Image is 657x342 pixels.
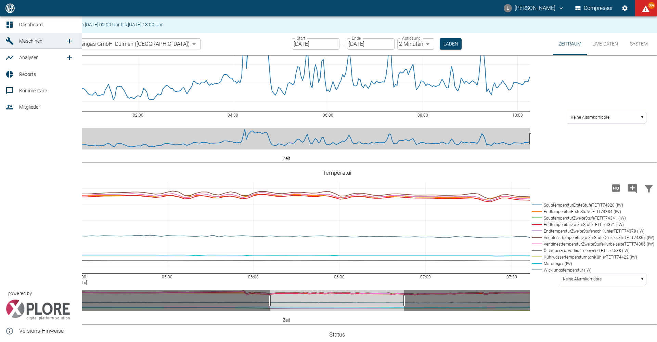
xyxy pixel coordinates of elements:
[440,38,462,50] button: Laden
[36,40,190,48] span: 909000632_Thyssengas GmbH_Dülmen ([GEOGRAPHIC_DATA])
[63,34,76,48] a: new /machines
[5,300,70,320] img: Xplore Logo
[63,51,76,65] a: new /analyses/list/0
[19,71,36,77] span: Reports
[648,2,655,9] span: 99+
[623,33,654,55] button: System
[641,179,657,197] button: Daten filtern
[347,38,395,50] input: DD.MM.YYYY
[352,35,361,41] label: Ende
[563,277,602,281] text: Keine Alarmkorridore
[553,33,587,55] button: Zeitraum
[342,40,345,48] p: –
[19,55,39,60] span: Analysen
[19,38,42,44] span: Maschinen
[619,2,631,14] button: Einstellungen
[587,33,623,55] button: Live-Daten
[297,35,305,41] label: Start
[402,35,421,41] label: Auflösung
[19,104,40,110] span: Mitglieder
[292,38,339,50] input: DD.MM.YYYY
[19,327,76,335] span: Versions-Hinweise
[571,115,609,120] text: Keine Alarmkorridore
[608,184,624,191] span: Hohe Auflösung
[624,179,641,197] button: Kommentar hinzufügen
[19,22,43,27] span: Dashboard
[25,40,190,48] a: 909000632_Thyssengas GmbH_Dülmen ([GEOGRAPHIC_DATA])
[5,3,15,13] img: logo
[574,2,615,14] button: Compressor
[8,290,32,297] span: powered by
[504,4,512,12] div: L
[397,38,434,50] div: 2 Minuten
[19,88,47,93] span: Kommentare
[36,18,163,31] div: Wartungsarbeiten von [DATE] 02:00 Uhr bis [DATE] 18:00 Uhr
[503,2,565,14] button: luca.corigliano@neuman-esser.com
